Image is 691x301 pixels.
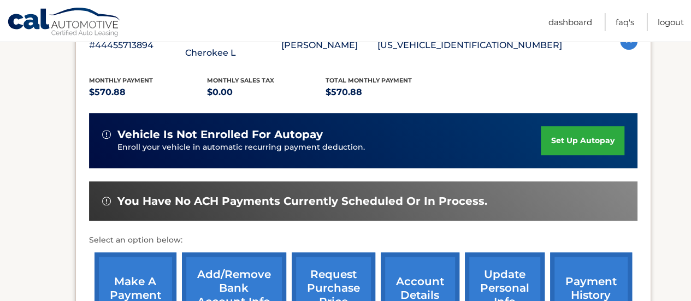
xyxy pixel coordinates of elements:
p: [PERSON_NAME] [281,38,377,53]
p: Select an option below: [89,234,637,247]
span: vehicle is not enrolled for autopay [117,128,323,141]
a: set up autopay [541,126,624,155]
img: alert-white.svg [102,197,111,205]
a: Cal Automotive [7,7,122,39]
p: $570.88 [326,85,444,100]
a: Dashboard [548,13,592,31]
p: Enroll your vehicle in automatic recurring payment deduction. [117,141,541,154]
span: You have no ACH payments currently scheduled or in process. [117,194,487,208]
span: Total Monthly Payment [326,76,412,84]
span: Monthly sales Tax [207,76,274,84]
p: $570.88 [89,85,208,100]
p: [US_VEHICLE_IDENTIFICATION_NUMBER] [377,38,562,53]
p: 2024 Jeep Grand Cherokee L [185,30,281,61]
a: Logout [658,13,684,31]
p: #44455713894 [89,38,185,53]
a: FAQ's [616,13,634,31]
p: $0.00 [207,85,326,100]
img: alert-white.svg [102,130,111,139]
span: Monthly Payment [89,76,153,84]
